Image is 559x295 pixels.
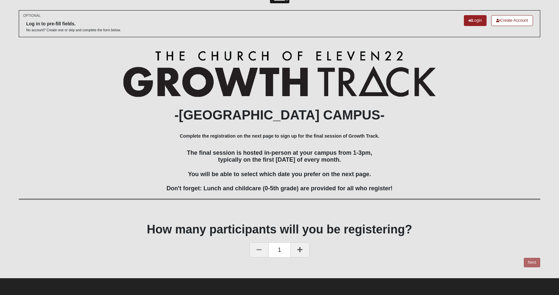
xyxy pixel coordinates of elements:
img: Growth Track Logo [123,51,436,97]
span: typically on the first [DATE] of every month. [218,156,341,163]
a: Create Account [491,15,533,26]
span: The final session is hosted in-person at your campus from 1-3pm, [187,149,372,156]
a: Login [464,15,487,26]
h1: How many participants will you be registering? [19,222,540,236]
b: -[GEOGRAPHIC_DATA] CAMPUS- [174,108,385,122]
span: 1 [269,242,290,257]
h6: Log in to pre-fill fields. [26,21,121,27]
b: Complete the registration on the next page to sign up for the final session of Growth Track. [180,133,379,139]
p: No account? Create one or skip and complete the form below. [26,28,121,33]
span: Don't forget: Lunch and childcare (0-5th grade) are provided for all who register! [167,185,392,192]
small: OPTIONAL [23,13,40,18]
span: You will be able to select which date you prefer on the next page. [188,171,371,177]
